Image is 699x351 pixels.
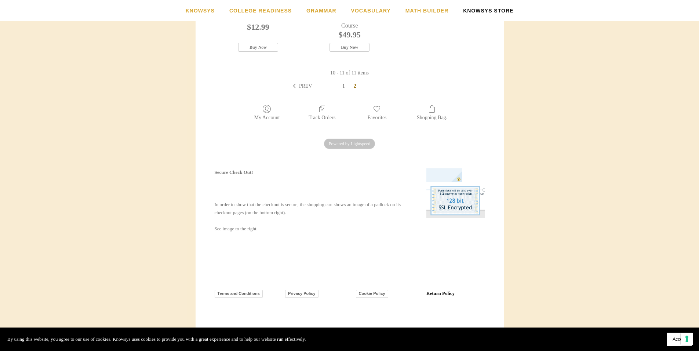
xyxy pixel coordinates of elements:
[426,168,485,218] img: .75-ecwid-ssl-seal-01.png
[251,105,284,121] a: My Account
[330,43,369,52] button: Buy Now
[327,69,372,77] span: 10 - 11 of 11 items
[215,169,253,175] strong: Secure Check Out!
[7,335,306,343] p: By using this website, you agree to our use of cookies. Knowsys uses cookies to provide you with ...
[305,105,339,121] a: Track Orders
[238,43,278,52] button: Buy Now
[285,290,318,298] a: Privacy Policy
[341,45,358,50] span: Buy Now
[324,139,375,149] span: Powered by Lightspeed
[215,201,414,233] p: In order to show that the checkout is secure, the shopping cart shows an image of a padlock on it...
[364,105,390,121] a: Favorites
[356,290,388,298] a: Cookie Policy
[299,83,312,89] span: Prev
[310,30,389,40] div: $49.95
[667,333,692,346] button: Accept
[413,105,451,121] a: Shopping Bag.
[426,290,455,296] a: Return Policy
[218,22,298,33] div: $12.99
[310,14,389,30] a: That's Genius! Pre-Algebra Course
[681,333,693,345] button: Your consent preferences for tracking technologies
[215,290,263,298] a: Terms and Conditions
[673,337,686,342] span: Accept
[290,83,312,90] a: Prev
[338,83,349,90] a: 1
[250,45,267,50] span: Buy Now
[215,326,485,334] p: Knowsys Vocab Games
